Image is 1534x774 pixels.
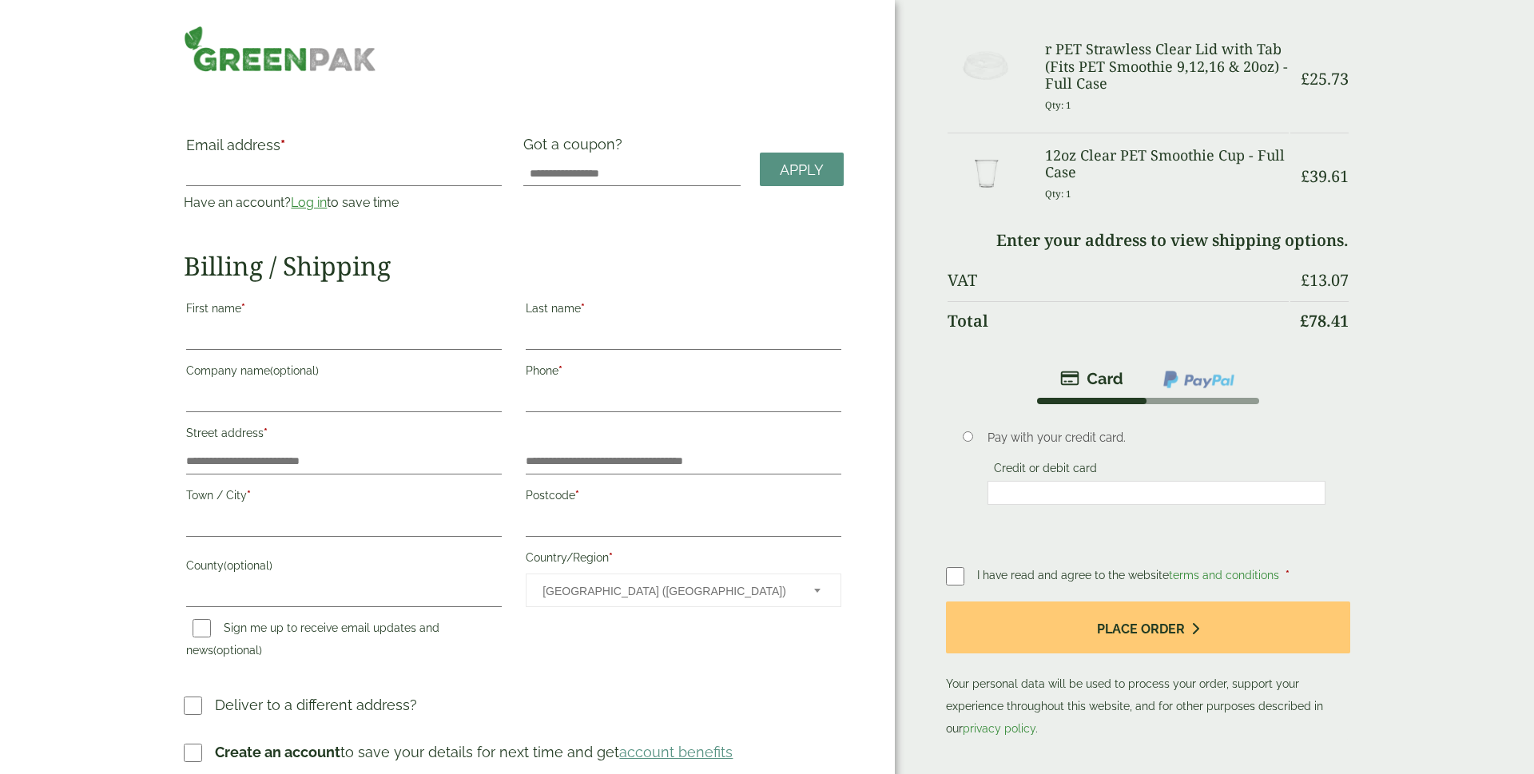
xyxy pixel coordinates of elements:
[988,462,1103,479] label: Credit or debit card
[184,251,844,281] h2: Billing / Shipping
[526,359,841,387] label: Phone
[619,744,733,760] a: account benefits
[186,297,502,324] label: First name
[291,195,327,210] a: Log in
[977,569,1282,581] span: I have read and agree to the website
[280,137,285,153] abbr: required
[1300,310,1349,331] bdi: 78.41
[609,551,613,564] abbr: required
[780,161,824,179] span: Apply
[224,559,272,572] span: (optional)
[1169,569,1279,581] a: terms and conditions
[1301,165,1349,187] bdi: 39.61
[1045,99,1071,111] small: Qty: 1
[215,694,417,716] p: Deliver to a different address?
[992,486,1321,500] iframe: Secure payment input frame
[526,484,841,511] label: Postcode
[1300,310,1309,331] span: £
[760,153,844,187] a: Apply
[215,741,733,763] p: to save your details for next time and get
[988,429,1325,447] p: Pay with your credit card.
[186,554,502,581] label: County
[264,427,268,439] abbr: required
[1301,269,1309,291] span: £
[948,221,1349,260] td: Enter your address to view shipping options.
[948,261,1289,300] th: VAT
[1301,68,1349,89] bdi: 25.73
[948,301,1289,340] th: Total
[1301,165,1309,187] span: £
[1301,269,1349,291] bdi: 13.07
[270,364,319,377] span: (optional)
[213,644,262,657] span: (optional)
[558,364,562,377] abbr: required
[526,297,841,324] label: Last name
[526,546,841,574] label: Country/Region
[184,193,504,212] p: Have an account? to save time
[1045,147,1289,181] h3: 12oz Clear PET Smoothie Cup - Full Case
[1162,369,1236,390] img: ppcp-gateway.png
[963,722,1035,735] a: privacy policy
[526,574,841,607] span: Country/Region
[1060,369,1123,388] img: stripe.png
[186,359,502,387] label: Company name
[1045,41,1289,93] h3: r PET Strawless Clear Lid with Tab (Fits PET Smoothie 9,12,16 & 20oz) - Full Case
[946,601,1350,740] p: Your personal data will be used to process your order, support your experience throughout this we...
[946,601,1350,653] button: Place order
[1045,188,1071,200] small: Qty: 1
[542,574,793,608] span: United Kingdom (UK)
[193,619,211,637] input: Sign me up to receive email updates and news(optional)
[241,302,245,315] abbr: required
[186,422,502,449] label: Street address
[184,26,376,72] img: GreenPak Supplies
[1301,68,1309,89] span: £
[186,138,502,161] label: Email address
[1286,569,1290,581] abbr: required
[186,484,502,511] label: Town / City
[581,302,585,315] abbr: required
[186,621,439,661] label: Sign me up to receive email updates and news
[215,744,340,760] strong: Create an account
[575,489,579,502] abbr: required
[523,136,629,161] label: Got a coupon?
[247,489,251,502] abbr: required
